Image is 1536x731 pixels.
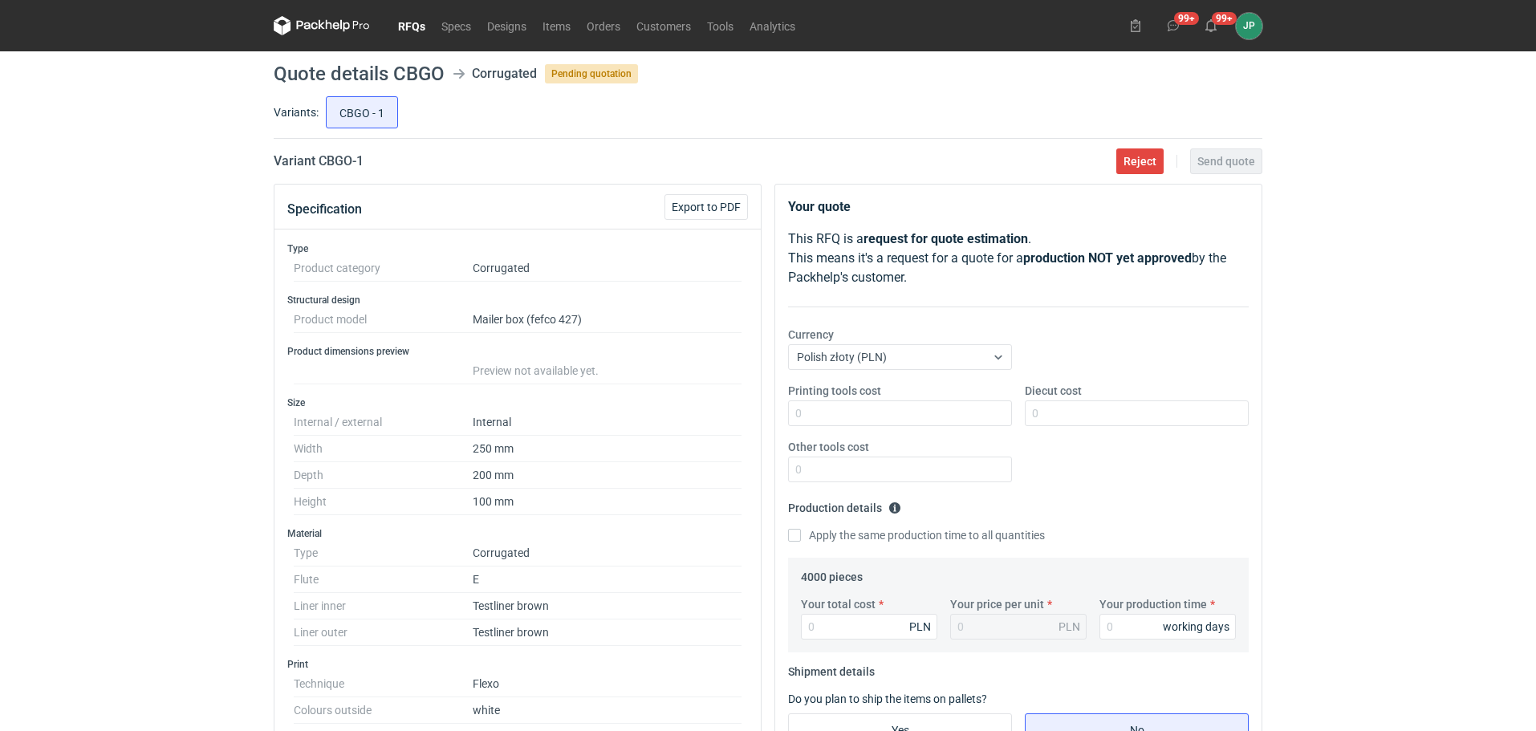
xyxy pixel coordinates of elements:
[801,564,863,583] legend: 4000 pieces
[909,619,931,635] div: PLN
[294,619,473,646] dt: Liner outer
[274,16,370,35] svg: Packhelp Pro
[473,255,742,282] dd: Corrugated
[473,436,742,462] dd: 250 mm
[294,489,473,515] dt: Height
[788,229,1249,287] p: This RFQ is a . This means it's a request for a quote for a by the Packhelp's customer.
[742,16,803,35] a: Analytics
[545,64,638,83] span: Pending quotation
[1190,148,1262,174] button: Send quote
[294,593,473,619] dt: Liner inner
[473,567,742,593] dd: E
[1059,619,1080,635] div: PLN
[628,16,699,35] a: Customers
[287,242,748,255] h3: Type
[788,400,1012,426] input: 0
[788,659,875,678] legend: Shipment details
[390,16,433,35] a: RFQs
[1163,619,1229,635] div: working days
[699,16,742,35] a: Tools
[788,527,1045,543] label: Apply the same production time to all quantities
[664,194,748,220] button: Export to PDF
[1160,13,1186,39] button: 99+
[473,489,742,515] dd: 100 mm
[788,439,869,455] label: Other tools cost
[287,345,748,358] h3: Product dimensions preview
[1025,400,1249,426] input: 0
[1197,156,1255,167] span: Send quote
[797,351,887,363] span: Polish złoty (PLN)
[473,697,742,724] dd: white
[788,327,834,343] label: Currency
[287,396,748,409] h3: Size
[479,16,534,35] a: Designs
[1099,596,1207,612] label: Your production time
[294,307,473,333] dt: Product model
[863,231,1028,246] strong: request for quote estimation
[1116,148,1164,174] button: Reject
[1124,156,1156,167] span: Reject
[287,190,362,229] button: Specification
[1198,13,1224,39] button: 99+
[472,64,537,83] div: Corrugated
[433,16,479,35] a: Specs
[294,255,473,282] dt: Product category
[294,697,473,724] dt: Colours outside
[950,596,1044,612] label: Your price per unit
[473,462,742,489] dd: 200 mm
[473,409,742,436] dd: Internal
[534,16,579,35] a: Items
[274,152,364,171] h2: Variant CBGO - 1
[473,671,742,697] dd: Flexo
[473,307,742,333] dd: Mailer box (fefco 427)
[473,540,742,567] dd: Corrugated
[788,199,851,214] strong: Your quote
[473,593,742,619] dd: Testliner brown
[1025,383,1082,399] label: Diecut cost
[788,457,1012,482] input: 0
[287,658,748,671] h3: Print
[801,614,937,640] input: 0
[294,567,473,593] dt: Flute
[294,671,473,697] dt: Technique
[294,462,473,489] dt: Depth
[473,619,742,646] dd: Testliner brown
[788,692,987,705] label: Do you plan to ship the items on pallets?
[1236,13,1262,39] button: JP
[294,540,473,567] dt: Type
[294,436,473,462] dt: Width
[274,104,319,120] label: Variants:
[1236,13,1262,39] div: Justyna Powała
[1099,614,1236,640] input: 0
[274,64,445,83] h1: Quote details CBGO
[672,201,741,213] span: Export to PDF
[788,383,881,399] label: Printing tools cost
[287,527,748,540] h3: Material
[788,495,901,514] legend: Production details
[287,294,748,307] h3: Structural design
[1023,250,1192,266] strong: production NOT yet approved
[579,16,628,35] a: Orders
[473,364,599,377] span: Preview not available yet.
[294,409,473,436] dt: Internal / external
[801,596,876,612] label: Your total cost
[326,96,398,128] label: CBGO - 1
